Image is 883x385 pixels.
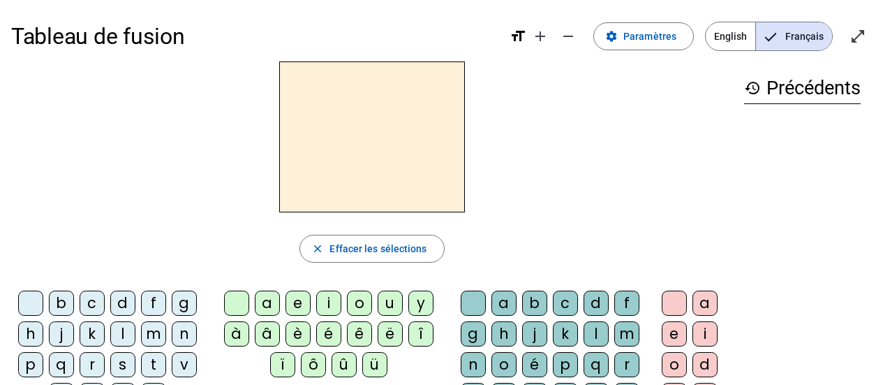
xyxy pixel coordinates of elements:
[141,352,166,377] div: t
[49,352,74,377] div: q
[378,321,403,347] div: ë
[614,291,639,316] div: f
[844,22,872,50] button: Entrer en plein écran
[553,291,578,316] div: c
[522,291,547,316] div: b
[744,73,861,104] h3: Précédents
[80,291,105,316] div: c
[605,30,618,43] mat-icon: settings
[347,321,372,347] div: ê
[744,80,761,96] mat-icon: history
[332,352,357,377] div: û
[560,28,577,45] mat-icon: remove
[584,352,609,377] div: q
[510,28,526,45] mat-icon: format_size
[553,321,578,347] div: k
[316,291,341,316] div: i
[270,352,295,377] div: ï
[172,321,197,347] div: n
[553,352,578,377] div: p
[329,240,426,257] span: Effacer les sélections
[461,352,486,377] div: n
[18,352,43,377] div: p
[662,321,687,347] div: e
[110,321,135,347] div: l
[692,352,718,377] div: d
[554,22,582,50] button: Diminuer la taille de la police
[110,291,135,316] div: d
[255,321,280,347] div: â
[347,291,372,316] div: o
[408,291,433,316] div: y
[110,352,135,377] div: s
[80,352,105,377] div: r
[584,291,609,316] div: d
[49,321,74,347] div: j
[522,321,547,347] div: j
[311,242,324,255] mat-icon: close
[623,28,676,45] span: Paramètres
[11,14,498,59] h1: Tableau de fusion
[526,22,554,50] button: Augmenter la taille de la police
[461,321,486,347] div: g
[706,22,755,50] span: English
[692,291,718,316] div: a
[532,28,549,45] mat-icon: add
[80,321,105,347] div: k
[705,22,833,51] mat-button-toggle-group: Language selection
[285,321,311,347] div: è
[49,291,74,316] div: b
[18,321,43,347] div: h
[378,291,403,316] div: u
[299,235,444,263] button: Effacer les sélections
[141,291,166,316] div: f
[301,352,326,377] div: ô
[224,321,249,347] div: à
[614,321,639,347] div: m
[408,321,433,347] div: î
[522,352,547,377] div: é
[285,291,311,316] div: e
[362,352,387,377] div: ü
[614,352,639,377] div: r
[756,22,832,50] span: Français
[255,291,280,316] div: a
[491,321,517,347] div: h
[593,22,694,50] button: Paramètres
[316,321,341,347] div: é
[662,352,687,377] div: o
[849,28,866,45] mat-icon: open_in_full
[491,291,517,316] div: a
[491,352,517,377] div: o
[141,321,166,347] div: m
[692,321,718,347] div: i
[584,321,609,347] div: l
[172,352,197,377] div: v
[172,291,197,316] div: g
